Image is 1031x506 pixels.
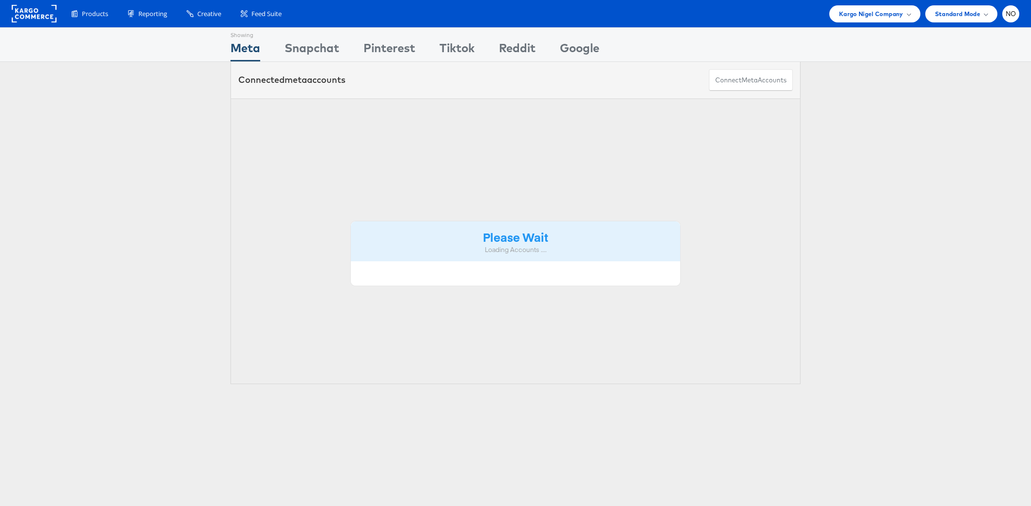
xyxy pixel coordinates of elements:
[285,74,307,85] span: meta
[560,39,599,61] div: Google
[742,76,758,85] span: meta
[238,74,345,86] div: Connected accounts
[251,9,282,19] span: Feed Suite
[935,9,980,19] span: Standard Mode
[82,9,108,19] span: Products
[839,9,903,19] span: Kargo Nigel Company
[230,39,260,61] div: Meta
[197,9,221,19] span: Creative
[1006,11,1016,17] span: NO
[230,28,260,39] div: Showing
[709,69,793,91] button: ConnectmetaAccounts
[499,39,535,61] div: Reddit
[358,245,673,254] div: Loading Accounts ....
[483,229,548,245] strong: Please Wait
[439,39,475,61] div: Tiktok
[138,9,167,19] span: Reporting
[363,39,415,61] div: Pinterest
[285,39,339,61] div: Snapchat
